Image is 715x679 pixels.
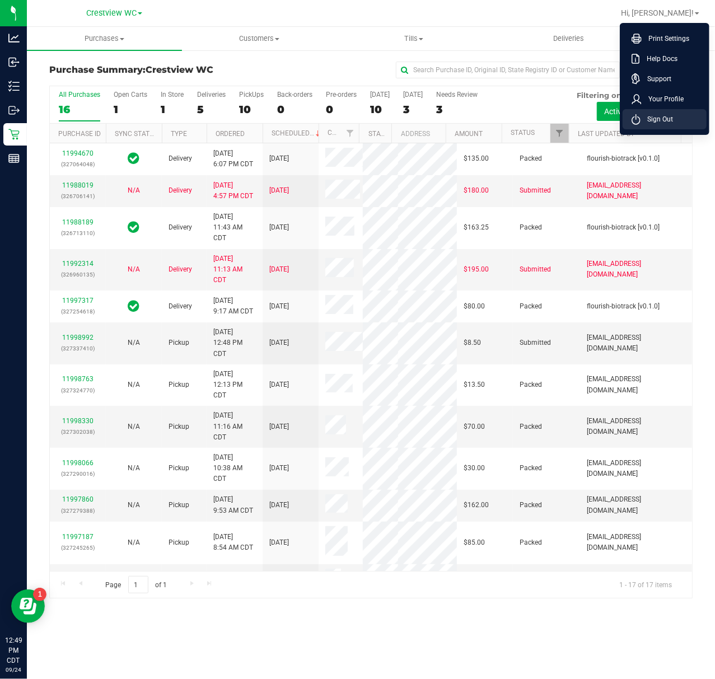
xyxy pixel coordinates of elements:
span: Submitted [520,338,551,348]
span: [DATE] [269,463,289,474]
span: Crestview WC [146,64,213,75]
span: [EMAIL_ADDRESS][DOMAIN_NAME] [587,532,685,553]
span: [DATE] [269,185,289,196]
span: flourish-biotrack [v0.1.0] [587,301,660,312]
span: Sign Out [641,114,673,125]
a: 11988019 [62,181,94,189]
a: Customer [328,129,362,137]
div: [DATE] [370,91,390,99]
span: Print Settings [642,33,689,44]
span: flourish-biotrack [v0.1.0] [587,222,660,233]
span: Packed [520,537,542,548]
span: [DATE] 9:13 AM CDT [213,569,253,591]
inline-svg: Inbound [8,57,20,68]
span: Submitted [520,264,551,275]
button: N/A [128,380,140,390]
span: Not Applicable [128,381,140,388]
span: Delivery [169,222,192,233]
button: N/A [128,422,140,432]
a: 11997096 [62,570,94,578]
p: (327337410) [57,343,99,354]
inline-svg: Reports [8,153,20,164]
span: [DATE] [269,153,289,164]
span: Your Profile [642,93,684,105]
span: Page of 1 [96,576,176,593]
a: 11998066 [62,459,94,467]
a: State Registry ID [368,130,427,138]
span: [EMAIL_ADDRESS][DOMAIN_NAME] [587,416,685,437]
a: Sync Status [115,130,158,138]
p: (326713110) [57,228,99,238]
div: Open Carts [114,91,147,99]
span: $80.00 [464,301,485,312]
a: 11992314 [62,260,94,268]
iframe: Resource center unread badge [33,588,46,601]
span: [DATE] [269,338,289,348]
span: In Sync [128,151,140,166]
span: Tills [337,34,491,44]
span: Delivery [169,264,192,275]
span: $135.00 [464,153,489,164]
a: Help Docs [632,53,702,64]
span: Not Applicable [128,538,140,546]
a: Scheduled [272,129,323,137]
span: Pickup [169,500,189,511]
p: 12:49 PM CDT [5,635,22,666]
span: Customers [183,34,337,44]
div: 0 [326,103,357,116]
div: 0 [277,103,312,116]
a: 11998330 [62,417,94,425]
span: Not Applicable [128,186,140,194]
a: 11997860 [62,495,94,503]
span: Deliveries [538,34,599,44]
a: Customers [182,27,337,50]
span: Packed [520,301,542,312]
span: [DATE] 9:17 AM CDT [213,296,253,317]
span: In Sync [128,219,140,235]
span: $70.00 [464,422,485,432]
span: Not Applicable [128,464,140,472]
a: 11998992 [62,334,94,341]
span: Packed [520,222,542,233]
a: Filter [340,124,359,143]
span: [DATE] 6:07 PM CDT [213,148,253,170]
p: (326960135) [57,269,99,280]
div: In Store [161,91,184,99]
span: [DATE] [269,301,289,312]
span: [DATE] 10:38 AM CDT [213,452,256,485]
div: 10 [239,103,264,116]
p: 09/24 [5,666,22,674]
div: 3 [436,103,478,116]
span: Not Applicable [128,423,140,430]
span: [EMAIL_ADDRESS][DOMAIN_NAME] [587,374,685,395]
span: [DATE] [269,264,289,275]
button: N/A [128,338,140,348]
a: Last Updated By [578,130,634,138]
span: Packed [520,463,542,474]
span: [DATE] [269,537,289,548]
p: (327279388) [57,505,99,516]
div: 16 [59,103,100,116]
span: $13.50 [464,380,485,390]
p: (327324770) [57,385,99,396]
span: [DATE] [269,500,289,511]
p: (327302038) [57,427,99,437]
span: Packed [520,380,542,390]
a: Purchase ID [58,130,101,138]
th: Address [391,124,446,143]
span: Help Docs [640,53,677,64]
span: $163.25 [464,222,489,233]
a: Filter [550,124,569,143]
inline-svg: Inventory [8,81,20,92]
span: 1 - 17 of 17 items [610,576,681,593]
span: [EMAIL_ADDRESS][DOMAIN_NAME] [587,180,685,202]
iframe: Resource center [11,589,45,623]
span: [DATE] 8:54 AM CDT [213,532,253,553]
div: [DATE] [403,91,423,99]
a: 11988189 [62,218,94,226]
a: Ordered [216,130,245,138]
a: 11997317 [62,297,94,305]
a: Purchases [27,27,182,50]
div: 3 [403,103,423,116]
